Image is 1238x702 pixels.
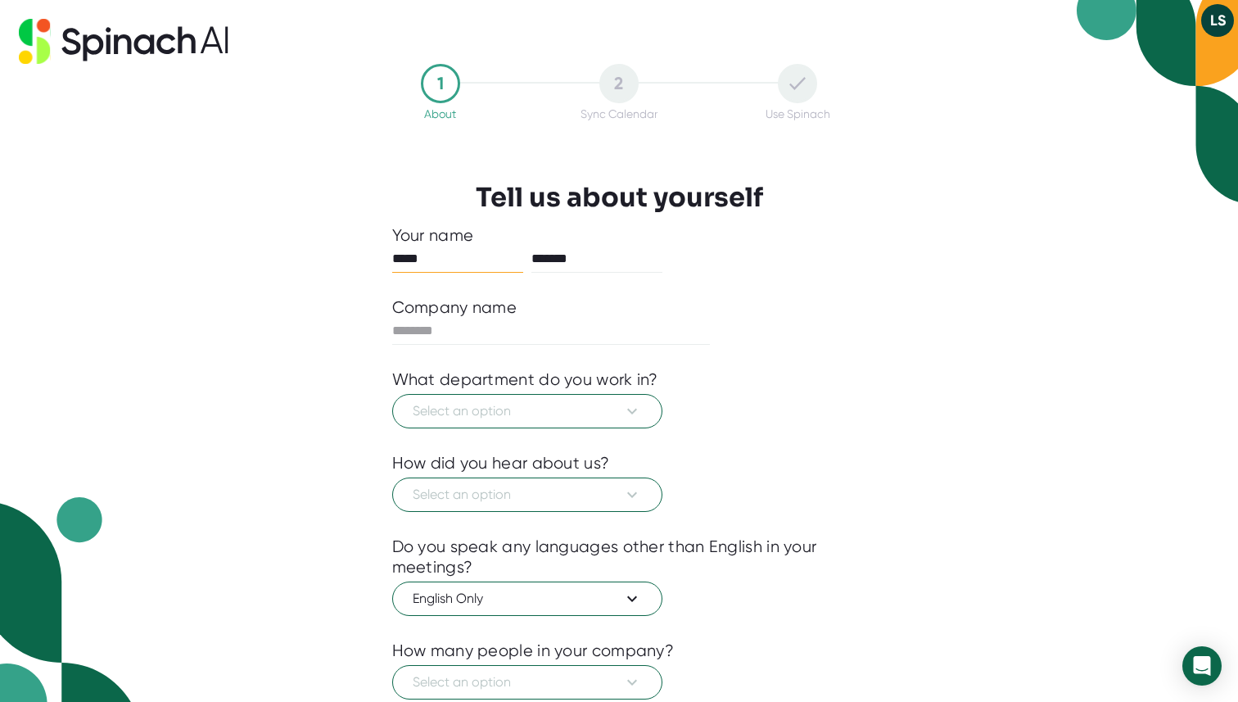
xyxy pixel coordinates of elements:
[392,665,662,700] button: Select an option
[392,582,662,616] button: English Only
[476,182,763,213] h3: Tell us about yourself
[392,369,658,390] div: What department do you work in?
[413,401,642,421] span: Select an option
[599,64,639,103] div: 2
[413,673,642,692] span: Select an option
[392,297,517,318] div: Company name
[1182,646,1222,686] div: Open Intercom Messenger
[392,537,847,577] div: Do you speak any languages other than English in your meetings?
[392,394,662,428] button: Select an option
[392,641,675,661] div: How many people in your company?
[581,107,657,120] div: Sync Calendar
[392,478,662,512] button: Select an option
[413,485,642,505] span: Select an option
[766,107,830,120] div: Use Spinach
[413,589,642,609] span: English Only
[424,107,456,120] div: About
[392,453,610,473] div: How did you hear about us?
[421,64,460,103] div: 1
[392,225,847,246] div: Your name
[1201,4,1234,37] button: LS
